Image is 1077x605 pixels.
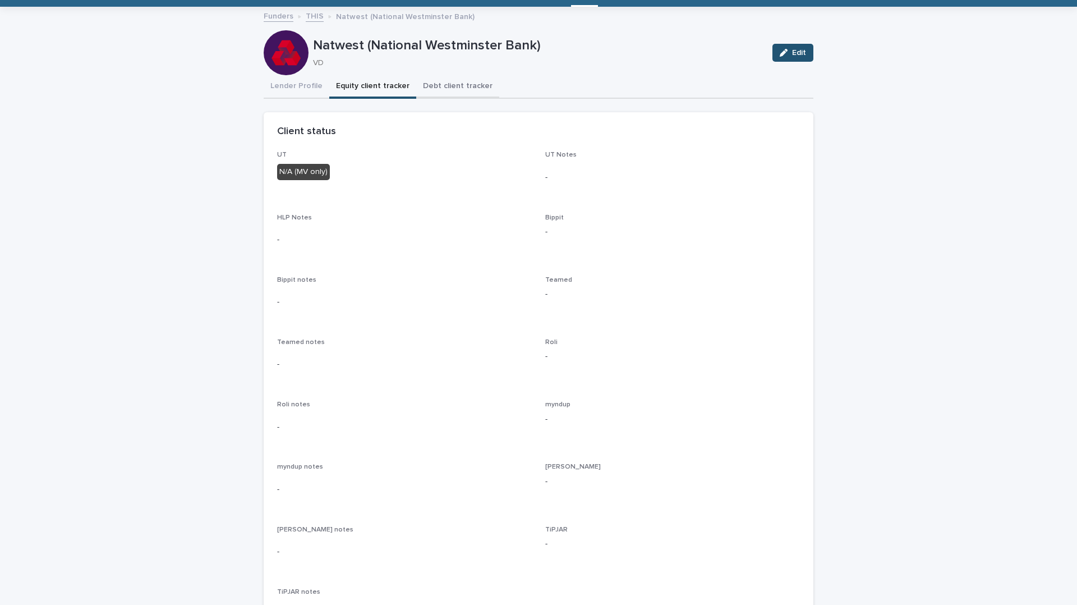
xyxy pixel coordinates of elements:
span: Teamed notes [277,339,325,346]
span: Roli notes [277,401,310,408]
p: - [545,226,800,238]
span: [PERSON_NAME] notes [277,526,353,533]
p: - [277,296,532,308]
p: - [277,359,532,370]
span: myndup [545,401,570,408]
p: - [277,421,532,433]
p: - [545,476,800,488]
span: Roli [545,339,558,346]
button: Debt client tracker [416,75,499,99]
span: [PERSON_NAME] [545,464,601,470]
a: Funders [264,9,293,22]
p: - [277,234,532,246]
button: Lender Profile [264,75,329,99]
span: Edit [792,49,806,57]
a: THIS [306,9,324,22]
span: Bippit notes [277,277,316,283]
span: TiPJAR notes [277,589,320,595]
span: UT Notes [545,152,577,158]
p: - [545,172,800,184]
p: - [277,546,532,558]
p: - [545,414,800,425]
p: - [545,351,800,363]
span: Teamed [545,277,572,283]
span: UT [277,152,287,158]
button: Edit [772,44,813,62]
span: TiPJAR [545,526,568,533]
p: - [545,538,800,550]
p: Natwest (National Westminster Bank) [313,38,763,54]
p: VD [313,58,759,68]
p: - [545,288,800,300]
p: Natwest (National Westminster Bank) [336,10,475,22]
button: Equity client tracker [329,75,416,99]
span: myndup notes [277,464,323,470]
p: - [277,484,532,496]
div: N/A (MV only) [277,164,330,180]
span: Bippit [545,214,564,221]
h2: Client status [277,126,336,138]
span: HLP Notes [277,214,312,221]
